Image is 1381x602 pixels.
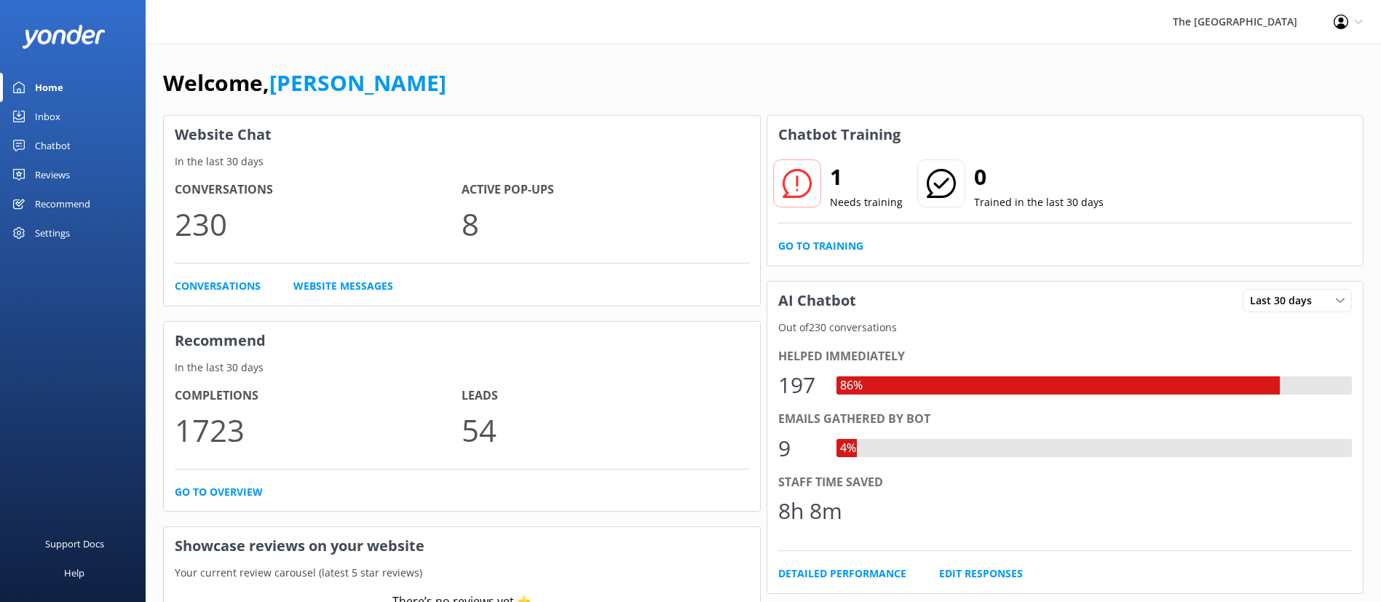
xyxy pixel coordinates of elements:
div: Staff time saved [778,473,1353,492]
a: Go to Training [778,238,863,254]
a: Conversations [175,278,261,294]
div: 9 [778,431,822,466]
h4: Conversations [175,181,462,199]
p: 8 [462,199,748,248]
div: 197 [778,368,822,403]
h1: Welcome, [163,66,446,100]
a: Detailed Performance [778,566,906,582]
p: Trained in the last 30 days [974,194,1104,210]
h2: 1 [830,159,903,194]
a: Edit Responses [939,566,1023,582]
a: Website Messages [293,278,393,294]
p: In the last 30 days [164,154,760,170]
p: Needs training [830,194,903,210]
a: Go to overview [175,484,263,500]
div: 86% [836,376,866,395]
p: Out of 230 conversations [767,320,1364,336]
div: Support Docs [45,529,104,558]
div: 4% [836,439,860,458]
h3: Recommend [164,322,760,360]
h3: AI Chatbot [767,282,867,320]
p: Your current review carousel (latest 5 star reviews) [164,565,760,581]
div: Recommend [35,189,90,218]
h4: Completions [175,387,462,405]
div: Home [35,73,63,102]
div: Inbox [35,102,60,131]
p: 1723 [175,405,462,454]
h2: 0 [974,159,1104,194]
div: Emails gathered by bot [778,410,1353,429]
h3: Showcase reviews on your website [164,527,760,565]
h4: Leads [462,387,748,405]
p: 54 [462,405,748,454]
span: Last 30 days [1250,293,1321,309]
p: 230 [175,199,462,248]
h4: Active Pop-ups [462,181,748,199]
h3: Chatbot Training [767,116,911,154]
div: Helped immediately [778,347,1353,366]
div: Reviews [35,160,70,189]
h3: Website Chat [164,116,760,154]
a: [PERSON_NAME] [269,68,446,98]
p: In the last 30 days [164,360,760,376]
img: yonder-white-logo.png [22,25,106,49]
div: 8h 8m [778,494,842,528]
div: Settings [35,218,70,247]
div: Help [64,558,84,587]
div: Chatbot [35,131,71,160]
